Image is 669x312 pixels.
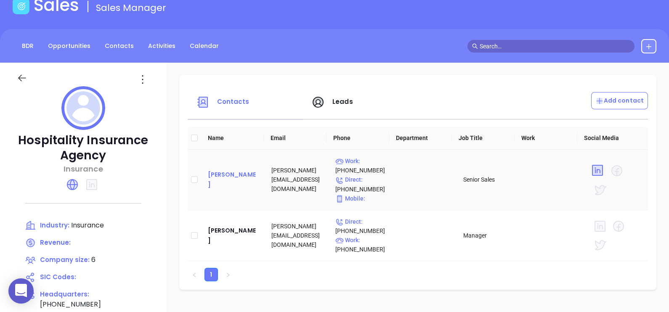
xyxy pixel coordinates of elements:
span: Contacts [217,97,250,106]
th: Email [264,127,327,150]
img: profile logo [61,86,105,130]
p: [PHONE_NUMBER] [335,235,386,254]
input: Search… [480,42,630,51]
a: Contacts [100,39,139,53]
td: Manager [457,210,520,262]
li: Next Page [221,268,235,281]
span: Headquarters: [40,290,89,299]
span: Mobile : [335,195,365,202]
a: Activities [143,39,181,53]
span: Work : [335,158,360,164]
p: [PHONE_NUMBER] [335,217,386,235]
span: left [192,272,197,278]
td: [PERSON_NAME][EMAIL_ADDRESS][DOMAIN_NAME] [265,210,329,262]
span: Company size: [40,255,90,264]
li: 1 [204,268,218,281]
a: 1 [205,268,218,281]
button: left [188,268,201,281]
span: Direct : [335,218,363,225]
p: Add contact [595,96,644,105]
span: Direct : [335,176,363,183]
span: Leads [332,97,353,106]
a: Calendar [185,39,224,53]
th: Phone [327,127,389,150]
span: Insurance [71,220,104,230]
a: Opportunities [43,39,96,53]
button: right [221,268,235,281]
p: Hospitality Insurance Agency [17,133,150,163]
span: Industry: [40,221,69,230]
span: SIC Codes: [40,272,76,281]
th: Department [389,127,452,150]
span: [PHONE_NUMBER] [40,299,101,309]
th: Name [201,127,264,150]
span: Revenue: [40,238,71,247]
th: Work [515,127,577,150]
span: right [226,272,231,278]
li: Previous Page [188,268,201,281]
span: search [472,43,478,49]
span: Sales Manager [96,1,166,14]
th: Job Title [452,127,515,150]
a: BDR [17,39,39,53]
p: [PHONE_NUMBER] [335,156,386,175]
p: [PHONE_NUMBER] [335,175,386,193]
span: 6 [91,255,96,264]
td: [PERSON_NAME][EMAIL_ADDRESS][DOMAIN_NAME] [265,150,329,210]
p: Insurance [17,163,150,175]
td: Senior Sales [457,150,520,210]
th: Social Media [577,127,640,150]
a: [PERSON_NAME] [208,169,258,190]
span: Work : [335,237,360,243]
a: [PERSON_NAME] [208,225,258,246]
